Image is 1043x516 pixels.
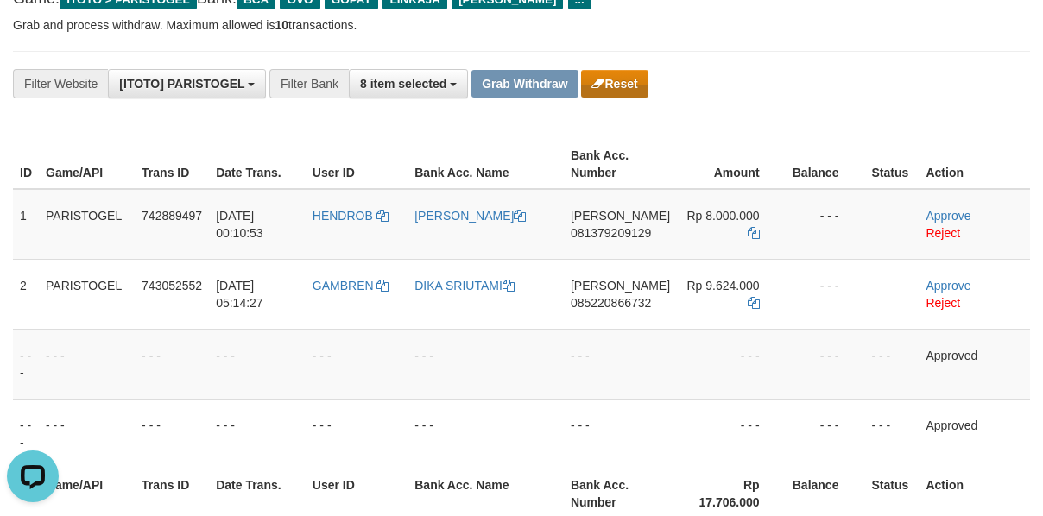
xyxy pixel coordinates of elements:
[748,296,760,310] a: Copy 9624000 to clipboard
[786,399,865,469] td: - - -
[209,399,306,469] td: - - -
[564,399,677,469] td: - - -
[39,140,135,189] th: Game/API
[13,16,1030,34] p: Grab and process withdraw. Maximum allowed is transactions.
[313,279,389,293] a: GAMBREN
[108,69,266,98] button: [ITOTO] PARISTOGEL
[13,140,39,189] th: ID
[216,279,263,310] span: [DATE] 05:14:27
[677,140,786,189] th: Amount
[408,140,564,189] th: Bank Acc. Name
[39,399,135,469] td: - - -
[13,189,39,260] td: 1
[275,18,288,32] strong: 10
[135,140,209,189] th: Trans ID
[135,329,209,399] td: - - -
[13,399,39,469] td: - - -
[926,209,970,223] a: Approve
[677,329,786,399] td: - - -
[119,77,244,91] span: [ITOTO] PARISTOGEL
[571,226,651,240] span: Copy 081379209129 to clipboard
[864,140,919,189] th: Status
[919,140,1030,189] th: Action
[919,399,1030,469] td: Approved
[408,399,564,469] td: - - -
[39,329,135,399] td: - - -
[142,279,202,293] span: 743052552
[216,209,263,240] span: [DATE] 00:10:53
[306,329,408,399] td: - - -
[677,399,786,469] td: - - -
[471,70,578,98] button: Grab Withdraw
[209,329,306,399] td: - - -
[786,189,865,260] td: - - -
[581,70,648,98] button: Reset
[786,140,865,189] th: Balance
[687,279,760,293] span: Rp 9.624.000
[13,69,108,98] div: Filter Website
[306,399,408,469] td: - - -
[786,329,865,399] td: - - -
[209,140,306,189] th: Date Trans.
[135,399,209,469] td: - - -
[864,399,919,469] td: - - -
[864,329,919,399] td: - - -
[786,259,865,329] td: - - -
[571,209,670,223] span: [PERSON_NAME]
[39,259,135,329] td: PARISTOGEL
[564,329,677,399] td: - - -
[748,226,760,240] a: Copy 8000000 to clipboard
[571,296,651,310] span: Copy 085220866732 to clipboard
[269,69,349,98] div: Filter Bank
[7,7,59,59] button: Open LiveChat chat widget
[408,329,564,399] td: - - -
[571,279,670,293] span: [PERSON_NAME]
[919,329,1030,399] td: Approved
[313,209,373,223] span: HENDROB
[13,259,39,329] td: 2
[313,209,389,223] a: HENDROB
[313,279,374,293] span: GAMBREN
[926,226,960,240] a: Reject
[13,329,39,399] td: - - -
[306,140,408,189] th: User ID
[926,279,970,293] a: Approve
[142,209,202,223] span: 742889497
[687,209,760,223] span: Rp 8.000.000
[926,296,960,310] a: Reject
[39,189,135,260] td: PARISTOGEL
[414,209,526,223] a: [PERSON_NAME]
[349,69,468,98] button: 8 item selected
[360,77,446,91] span: 8 item selected
[414,279,515,293] a: DIKA SRIUTAMI
[564,140,677,189] th: Bank Acc. Number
